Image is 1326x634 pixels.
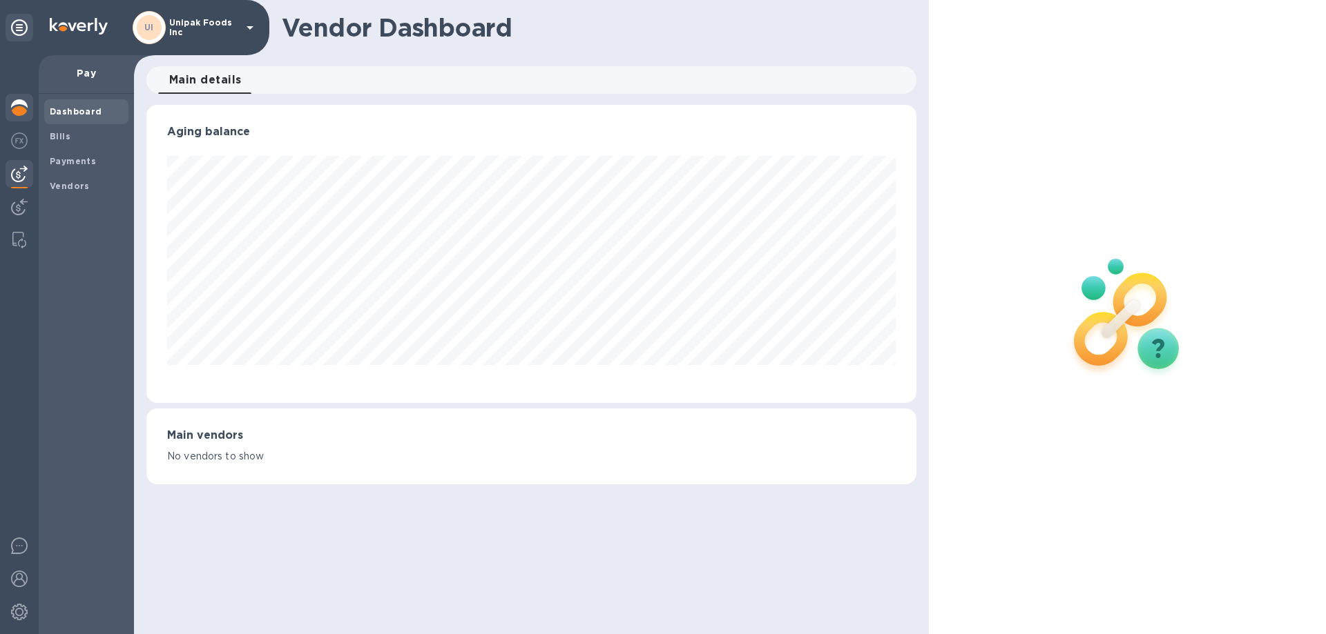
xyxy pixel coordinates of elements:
img: Logo [50,18,108,34]
span: Main details [169,70,242,90]
b: Payments [50,156,96,166]
h3: Aging balance [167,126,896,139]
img: Foreign exchange [11,132,28,149]
p: Pay [50,66,123,80]
p: No vendors to show [167,449,896,464]
p: Unipak Foods Inc [169,18,238,37]
div: Unpin categories [6,14,33,41]
b: UI [144,22,154,32]
h1: Vendor Dashboard [282,13,907,42]
h3: Main vendors [167,429,896,442]
b: Vendors [50,181,90,191]
b: Dashboard [50,106,102,117]
b: Bills [50,131,70,141]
